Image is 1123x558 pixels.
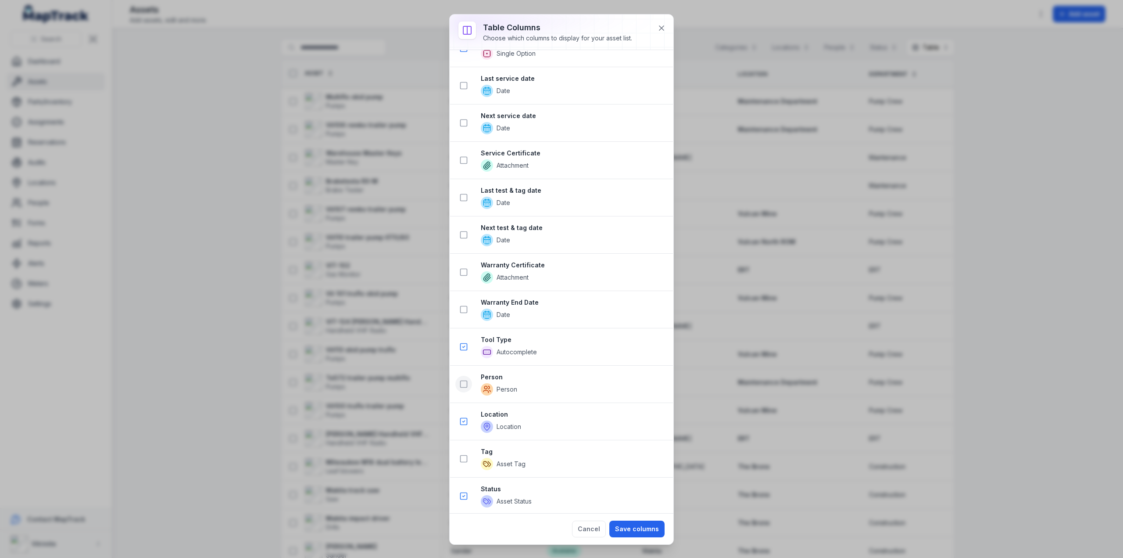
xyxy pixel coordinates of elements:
[481,74,666,83] strong: Last service date
[497,422,521,431] span: Location
[497,124,510,133] span: Date
[497,49,536,58] span: Single Option
[497,460,526,468] span: Asset Tag
[481,261,666,270] strong: Warranty Certificate
[497,161,529,170] span: Attachment
[481,149,666,158] strong: Service Certificate
[497,236,510,245] span: Date
[483,22,632,34] h3: Table columns
[497,497,532,506] span: Asset Status
[497,385,517,394] span: Person
[481,485,666,493] strong: Status
[481,447,666,456] strong: Tag
[483,34,632,43] div: Choose which columns to display for your asset list.
[481,410,666,419] strong: Location
[497,86,510,95] span: Date
[481,223,666,232] strong: Next test & tag date
[572,521,606,537] button: Cancel
[497,273,529,282] span: Attachment
[481,112,666,120] strong: Next service date
[609,521,665,537] button: Save columns
[497,348,537,356] span: Autocomplete
[481,298,666,307] strong: Warranty End Date
[481,335,666,344] strong: Tool Type
[481,186,666,195] strong: Last test & tag date
[481,373,666,382] strong: Person
[497,310,510,319] span: Date
[497,198,510,207] span: Date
